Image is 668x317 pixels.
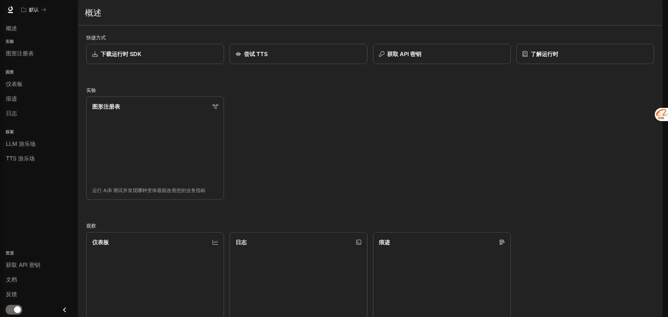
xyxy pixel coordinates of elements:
font: 日志 [236,239,247,246]
font: 获取 API 密钥 [387,50,421,57]
font: 运行 A/B 测试并发现哪种变体最能改善您的业务指标 [92,187,206,193]
a: 了解运行时 [516,44,654,64]
font: 实验 [86,87,96,93]
a: 下载运行时 SDK [86,44,224,64]
font: 观察 [86,223,96,229]
font: 图形注册表 [92,103,120,110]
button: 获取 API 密钥 [373,44,511,64]
font: 快捷方式 [86,34,106,40]
font: 默认 [29,7,39,13]
a: 尝试 TTS [230,44,367,64]
font: 了解运行时 [531,50,558,57]
font: 仪表板 [92,239,109,246]
font: 概述 [85,7,101,18]
font: 痕迹 [379,239,390,246]
button: 所有工作区 [18,3,49,17]
a: 图形注册表运行 A/B 测试并发现哪种变体最能改善您的业务指标 [86,96,224,200]
font: 下载运行时 SDK [101,50,141,57]
font: 尝试 TTS [244,50,268,57]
